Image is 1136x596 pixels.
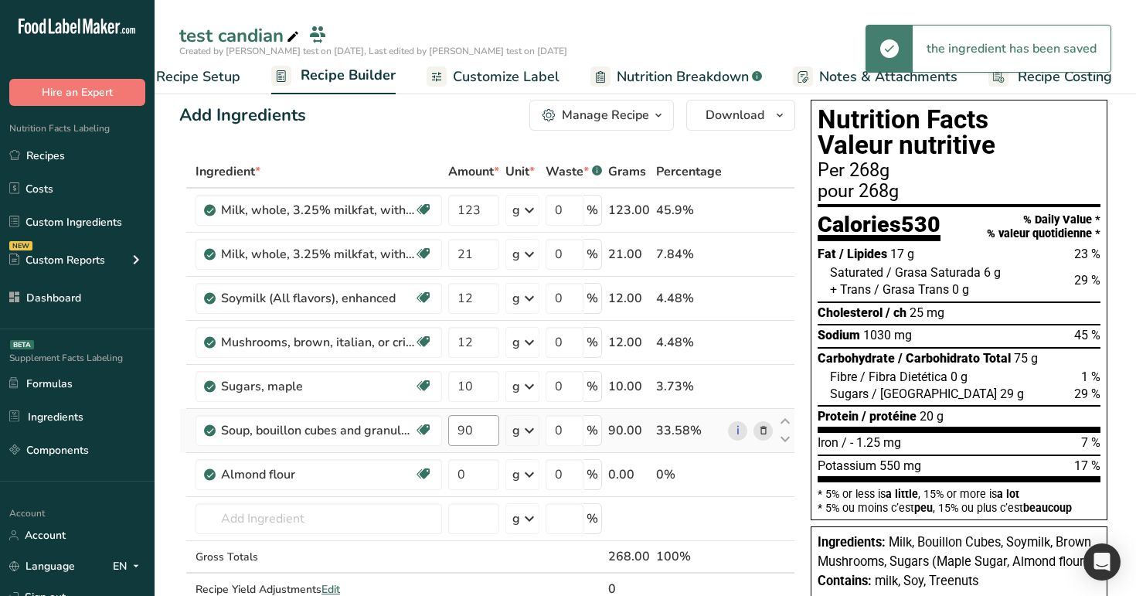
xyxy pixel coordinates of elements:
[951,370,968,384] span: 0 g
[830,370,857,384] span: Fibre
[987,213,1100,240] div: % Daily Value * % valeur quotidienne *
[875,574,978,588] span: milk, Soy, Treenuts
[886,488,918,500] span: a little
[608,421,650,440] div: 90.00
[9,553,75,580] a: Language
[156,66,240,87] span: Recipe Setup
[920,409,944,424] span: 20 g
[686,100,795,131] button: Download
[1000,387,1024,401] span: 29 g
[656,289,722,308] div: 4.48%
[913,26,1110,72] div: the ingredient has been saved
[608,162,646,181] span: Grams
[863,328,912,342] span: 1030 mg
[818,574,872,588] span: Contains:
[590,60,762,94] a: Nutrition Breakdown
[512,289,520,308] div: g
[608,547,650,566] div: 268.00
[997,488,1019,500] span: a lot
[818,482,1100,514] section: * 5% or less is , 15% or more is
[874,282,949,297] span: / Grasa Trans
[271,58,396,95] a: Recipe Builder
[221,201,414,220] div: Milk, whole, 3.25% milkfat, without added vitamin A and [MEDICAL_DATA]
[656,162,722,181] span: Percentage
[879,458,921,473] span: 550 mg
[886,305,906,320] span: / ch
[608,289,650,308] div: 12.00
[818,107,1100,158] h1: Nutrition Facts Valeur nutritive
[819,66,957,87] span: Notes & Attachments
[221,289,414,308] div: Soymilk (All flavors), enhanced
[872,387,997,401] span: / [GEOGRAPHIC_DATA]
[1014,351,1038,366] span: 75 g
[656,245,722,264] div: 7.84%
[818,502,1100,513] div: * 5% ou moins c’est , 15% ou plus c’est
[608,201,650,220] div: 123.00
[830,265,883,280] span: Saturated
[830,282,871,297] span: + Trans
[1074,458,1100,473] span: 17 %
[512,333,520,352] div: g
[608,333,650,352] div: 12.00
[706,106,764,124] span: Download
[910,305,944,320] span: 25 mg
[842,435,853,450] span: / -
[608,377,650,396] div: 10.00
[1074,247,1100,261] span: 23 %
[1074,273,1100,288] span: 29 %
[453,66,559,87] span: Customize Label
[179,103,306,128] div: Add Ingredients
[1081,370,1100,384] span: 1 %
[856,435,901,450] span: 1.25 mg
[890,247,914,261] span: 17 g
[901,211,940,237] span: 530
[512,377,520,396] div: g
[196,549,442,565] div: Gross Totals
[221,465,414,484] div: Almond flour
[512,465,520,484] div: g
[221,421,414,440] div: Soup, bouillon cubes and granules, low sodium, dry
[898,351,1011,366] span: / Carbohidrato Total
[656,377,722,396] div: 3.73%
[301,65,396,86] span: Recipe Builder
[1018,66,1112,87] span: Recipe Costing
[546,162,602,181] div: Waste
[818,305,883,320] span: Cholesterol
[656,465,722,484] div: 0%
[1083,543,1121,581] div: Open Intercom Messenger
[1074,387,1100,401] span: 29 %
[656,201,722,220] div: 45.9%
[512,201,520,220] div: g
[608,245,650,264] div: 21.00
[1023,502,1072,514] span: beaucoup
[818,435,838,450] span: Iron
[529,100,674,131] button: Manage Recipe
[196,162,260,181] span: Ingredient
[818,535,886,550] span: Ingredients:
[952,282,969,297] span: 0 g
[818,247,836,261] span: Fat
[617,66,749,87] span: Nutrition Breakdown
[656,333,722,352] div: 4.48%
[818,351,895,366] span: Carbohydrate
[179,45,567,57] span: Created by [PERSON_NAME] test on [DATE], Last edited by [PERSON_NAME] test on [DATE]
[818,458,876,473] span: Potassium
[608,465,650,484] div: 0.00
[818,409,859,424] span: Protein
[818,535,1091,569] span: Milk, Bouillon Cubes, Soymilk, Brown Mushrooms, Sugars (Maple Sugar, Almond flour)
[127,60,240,94] a: Recipe Setup
[793,60,957,94] a: Notes & Attachments
[1074,328,1100,342] span: 45 %
[818,213,940,242] div: Calories
[196,503,442,534] input: Add Ingredient
[860,370,947,384] span: / Fibra Dietética
[427,60,559,94] a: Customize Label
[221,245,414,264] div: Milk, whole, 3.25% milkfat, without added vitamin A and [MEDICAL_DATA]
[914,502,933,514] span: peu
[512,509,520,528] div: g
[656,547,722,566] div: 100%
[10,340,34,349] div: BETA
[9,252,105,268] div: Custom Reports
[818,182,1100,201] div: pour 268g
[221,377,414,396] div: Sugars, maple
